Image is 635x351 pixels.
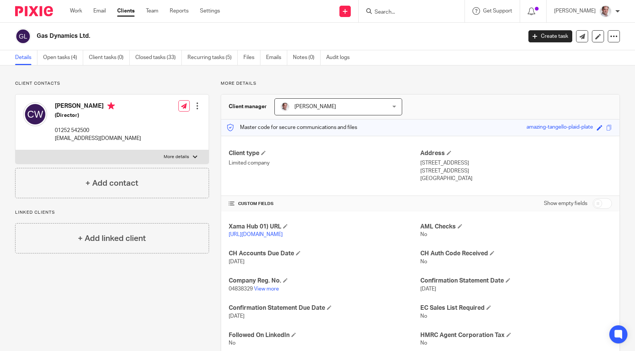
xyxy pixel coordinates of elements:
[187,50,238,65] a: Recurring tasks (5)
[280,102,290,111] img: Munro%20Partners-3202.jpg
[85,177,138,189] h4: + Add contact
[146,7,158,15] a: Team
[170,7,189,15] a: Reports
[15,81,209,87] p: Client contacts
[164,154,189,160] p: More details
[117,7,135,15] a: Clients
[229,103,267,110] h3: Client manager
[420,304,612,312] h4: EC Sales List Required
[55,112,141,119] h5: (Director)
[420,149,612,157] h4: Address
[420,167,612,175] p: [STREET_ADDRESS]
[420,175,612,182] p: [GEOGRAPHIC_DATA]
[55,127,141,134] p: 01252 542500
[37,32,421,40] h2: Gas Dynamics Ltd.
[527,123,593,132] div: amazing-tangello-plaid-plate
[23,102,47,126] img: svg%3E
[420,250,612,258] h4: CH Auth Code Received
[554,7,596,15] p: [PERSON_NAME]
[227,124,357,131] p: Master code for secure communications and files
[294,104,336,109] span: [PERSON_NAME]
[221,81,620,87] p: More details
[420,159,612,167] p: [STREET_ADDRESS]
[229,250,420,258] h4: CH Accounts Due Date
[70,7,82,15] a: Work
[243,50,260,65] a: Files
[93,7,106,15] a: Email
[528,30,572,42] a: Create task
[544,200,587,207] label: Show empty fields
[229,149,420,157] h4: Client type
[254,286,279,292] a: View more
[89,50,130,65] a: Client tasks (0)
[229,286,253,292] span: 04838329
[229,223,420,231] h4: Xama Hub 01) URL
[326,50,355,65] a: Audit logs
[15,28,31,44] img: svg%3E
[229,201,420,207] h4: CUSTOM FIELDS
[229,259,245,264] span: [DATE]
[15,6,53,16] img: Pixie
[420,277,612,285] h4: Confirmation Statement Date
[483,8,512,14] span: Get Support
[229,159,420,167] p: Limited company
[229,340,235,346] span: No
[200,7,220,15] a: Settings
[420,314,427,319] span: No
[420,259,427,264] span: No
[229,277,420,285] h4: Company Reg. No.
[420,232,427,237] span: No
[420,340,427,346] span: No
[266,50,287,65] a: Emails
[78,233,146,244] h4: + Add linked client
[599,5,612,17] img: Munro%20Partners-3202.jpg
[15,210,209,216] p: Linked clients
[229,331,420,339] h4: Followed On LinkedIn
[55,102,141,112] h4: [PERSON_NAME]
[293,50,321,65] a: Notes (0)
[229,304,420,312] h4: Confirmation Statement Due Date
[420,331,612,339] h4: HMRC Agent Corporation Tax
[374,9,442,16] input: Search
[420,286,436,292] span: [DATE]
[229,232,283,237] a: [URL][DOMAIN_NAME]
[15,50,37,65] a: Details
[229,314,245,319] span: [DATE]
[420,223,612,231] h4: AML Checks
[55,135,141,142] p: [EMAIL_ADDRESS][DOMAIN_NAME]
[135,50,182,65] a: Closed tasks (33)
[107,102,115,110] i: Primary
[43,50,83,65] a: Open tasks (4)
